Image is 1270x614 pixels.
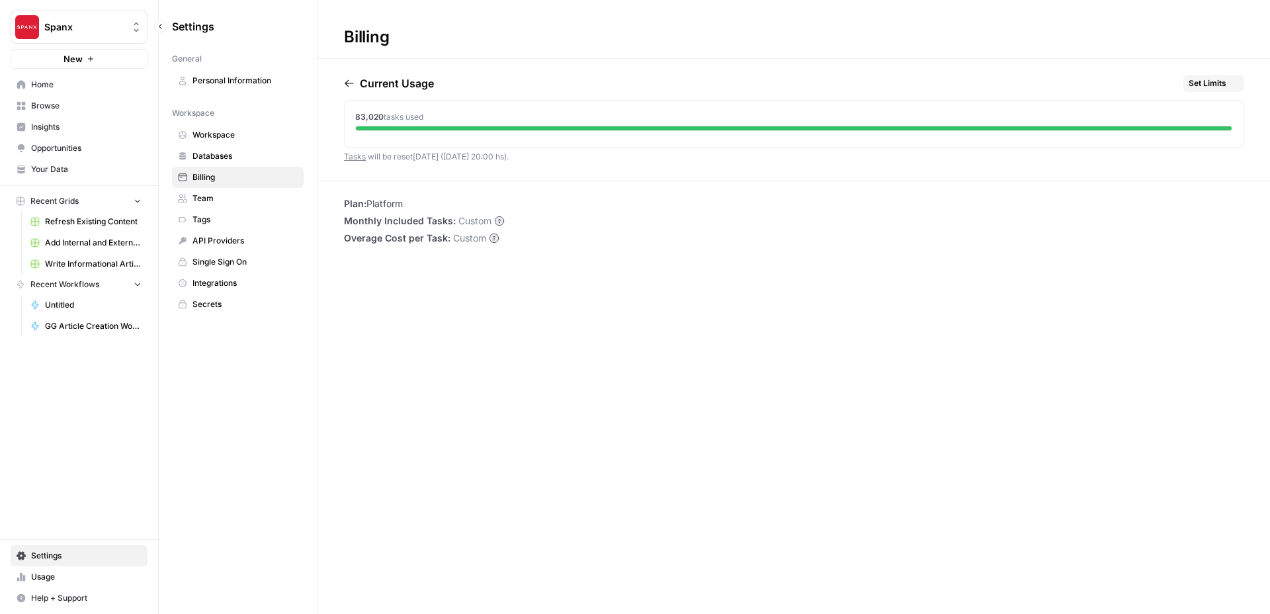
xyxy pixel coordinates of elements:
[30,279,99,290] span: Recent Workflows
[344,198,366,209] span: Plan:
[11,74,148,95] a: Home
[344,214,456,228] span: Monthly Included Tasks:
[24,294,148,316] a: Untitled
[172,107,214,119] span: Workspace
[172,273,304,294] a: Integrations
[31,571,142,583] span: Usage
[192,150,298,162] span: Databases
[31,79,142,91] span: Home
[172,294,304,315] a: Secrets
[24,232,148,253] a: Add Internal and External Links
[24,316,148,337] a: GG Article Creation Workflow
[172,146,304,167] a: Databases
[355,112,384,122] span: 83,020
[172,251,304,273] a: Single Sign On
[192,214,298,226] span: Tags
[11,588,148,609] button: Help + Support
[192,298,298,310] span: Secrets
[15,15,39,39] img: Spanx Logo
[1189,77,1226,89] span: Set Limits
[172,124,304,146] a: Workspace
[172,53,202,65] span: General
[360,75,434,91] p: Current Usage
[192,256,298,268] span: Single Sign On
[344,232,450,245] span: Overage Cost per Task:
[31,550,142,562] span: Settings
[172,188,304,209] a: Team
[45,299,142,311] span: Untitled
[192,277,298,289] span: Integrations
[453,232,486,245] span: Custom
[344,197,505,210] li: Platform
[31,121,142,133] span: Insights
[11,138,148,159] a: Opportunities
[344,152,509,161] span: will be reset [DATE] ([DATE] 20:00 hs) .
[172,19,214,34] span: Settings
[192,75,298,87] span: Personal Information
[11,159,148,180] a: Your Data
[11,11,148,44] button: Workspace: Spanx
[172,209,304,230] a: Tags
[31,163,142,175] span: Your Data
[384,112,423,122] span: tasks used
[31,142,142,154] span: Opportunities
[45,320,142,332] span: GG Article Creation Workflow
[1183,75,1244,92] button: Set Limits
[317,26,415,48] div: Billing
[11,191,148,211] button: Recent Grids
[24,253,148,275] a: Write Informational Article
[192,235,298,247] span: API Providers
[45,237,142,249] span: Add Internal and External Links
[11,116,148,138] a: Insights
[192,193,298,204] span: Team
[192,129,298,141] span: Workspace
[344,152,366,161] a: Tasks
[458,214,491,228] span: Custom
[172,230,304,251] a: API Providers
[11,49,148,69] button: New
[44,21,124,34] span: Spanx
[192,171,298,183] span: Billing
[31,592,142,604] span: Help + Support
[31,100,142,112] span: Browse
[172,70,304,91] a: Personal Information
[24,211,148,232] a: Refresh Existing Content
[11,95,148,116] a: Browse
[45,216,142,228] span: Refresh Existing Content
[172,167,304,188] a: Billing
[11,545,148,566] a: Settings
[11,275,148,294] button: Recent Workflows
[45,258,142,270] span: Write Informational Article
[11,566,148,588] a: Usage
[63,52,83,66] span: New
[30,195,79,207] span: Recent Grids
